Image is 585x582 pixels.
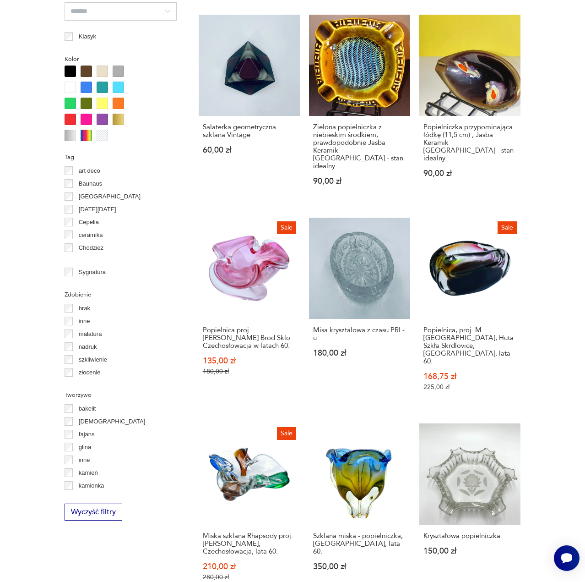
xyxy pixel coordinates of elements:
p: 225,00 zł [423,383,516,391]
a: Zielona popielniczka z niebieskim środkiem, prawdopodobnie Jasba Keramik Germany - stan idealnyZi... [309,15,410,203]
h3: Popielnica, proj. M. [GEOGRAPHIC_DATA], Huta Szkła Skrdlovice, [GEOGRAPHIC_DATA], lata 60. [423,326,516,365]
p: inne [79,455,90,465]
a: Popielniczka przypominająca łódkę (11,5 cm) , Jasba Keramik Germany - stan idealnyPopielniczka pr... [419,15,520,203]
a: SalePopielnica proj. Miloslav Klinger Zelezny Brod Sklo Czechosłowacja w latach 60.Popielnica pro... [199,218,300,409]
p: Zdobienie [65,290,177,300]
p: [GEOGRAPHIC_DATA] [79,192,141,202]
p: kamionka [79,481,104,491]
p: inne [79,316,90,326]
p: 90,00 zł [423,170,516,177]
p: Sygnatura [79,267,106,277]
h3: Salaterka geometryczna szklana Vintage [203,123,296,139]
a: SalePopielnica, proj. M. Velíšková, Huta Szkła Skrdlovice, Czechosłowacja, lata 60.Popielnica, pr... [419,218,520,409]
a: Salaterka geometryczna szklana VintageSalaterka geometryczna szklana Vintage60,00 zł [199,15,300,203]
p: Tag [65,152,177,162]
p: 180,00 zł [313,349,406,357]
p: Chodzież [79,243,103,253]
p: 210,00 zł [203,563,296,571]
p: 90,00 zł [313,177,406,185]
h3: Szklana miska - popielniczka, [GEOGRAPHIC_DATA], lata 60. [313,532,406,555]
p: brak [79,303,90,313]
p: 180,00 zł [203,368,296,375]
iframe: Smartsupp widget button [554,545,580,571]
p: Tworzywo [65,390,177,400]
h3: Popielniczka przypominająca łódkę (11,5 cm) , Jasba Keramik [GEOGRAPHIC_DATA] - stan idealny [423,123,516,162]
p: [DATE][DATE] [79,204,116,214]
a: Misa krysztalowa z czasu PRL-uMisa krysztalowa z czasu PRL-u180,00 zł [309,218,410,409]
p: kamień [79,468,98,478]
p: glina [79,442,91,452]
p: nadruk [79,342,97,352]
h3: Miska szklana Rhapsody proj. [PERSON_NAME], Czechosłowacja, lata 60. [203,532,296,555]
p: szkliwienie [79,355,107,365]
p: 60,00 zł [203,146,296,154]
p: malatura [79,329,102,339]
h3: Misa krysztalowa z czasu PRL-u [313,326,406,342]
p: 150,00 zł [423,547,516,555]
p: Klasyk [79,32,96,42]
p: 350,00 zł [313,563,406,571]
p: złocenie [79,368,101,378]
p: fajans [79,429,95,439]
p: 135,00 zł [203,357,296,365]
p: 280,00 zł [203,573,296,581]
p: Bauhaus [79,179,102,189]
p: bakelit [79,404,96,414]
p: 168,75 zł [423,373,516,380]
p: Ćmielów [79,256,102,266]
p: Kolor [65,54,177,64]
p: kryształ [79,494,99,504]
p: ceramika [79,230,103,240]
h3: Popielnica proj. [PERSON_NAME] Brod Sklo Czechosłowacja w latach 60. [203,326,296,350]
button: Wyczyść filtry [65,504,122,521]
p: Cepelia [79,217,99,227]
h3: Zielona popielniczka z niebieskim środkiem, prawdopodobnie Jasba Keramik [GEOGRAPHIC_DATA] - stan... [313,123,406,170]
h3: Kryształowa popielniczka [423,532,516,540]
p: art deco [79,166,100,176]
p: [DEMOGRAPHIC_DATA] [79,417,145,427]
